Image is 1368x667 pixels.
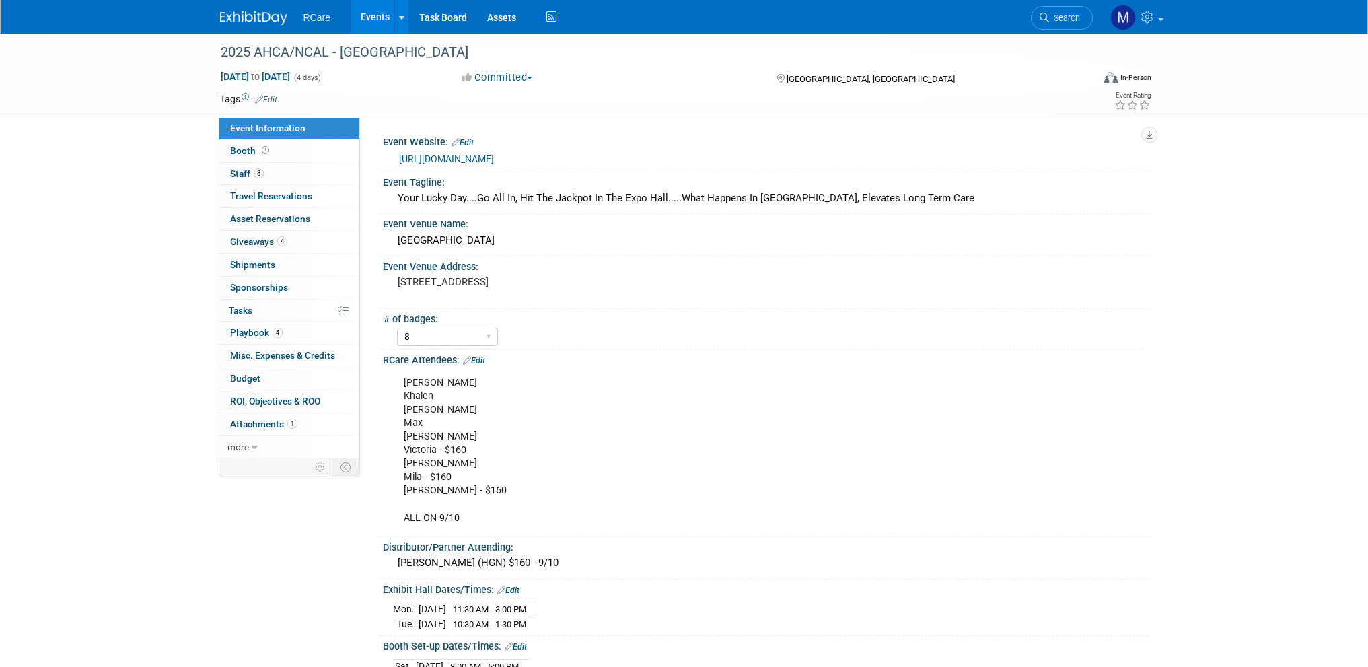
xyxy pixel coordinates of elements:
span: Misc. Expenses & Credits [230,350,335,361]
span: Sponsorships [230,282,288,293]
div: Event Venue Name: [383,214,1149,231]
span: Asset Reservations [230,213,310,224]
div: 2025 AHCA/NCAL - [GEOGRAPHIC_DATA] [216,40,1073,65]
button: Committed [458,71,538,85]
td: Tue. [393,617,419,631]
span: [GEOGRAPHIC_DATA], [GEOGRAPHIC_DATA] [787,74,955,84]
span: 1 [287,419,297,429]
span: Booth [230,145,272,156]
div: Your Lucky Day....Go All In, Hit The Jackpot In The Expo Hall.....What Happens In [GEOGRAPHIC_DAT... [393,188,1139,209]
span: Booth not reserved yet [259,145,272,155]
div: Event Tagline: [383,172,1149,189]
span: Search [1049,13,1080,23]
span: 11:30 AM - 3:00 PM [453,604,526,615]
div: RCare Attendees: [383,350,1149,367]
span: ROI, Objectives & ROO [230,396,320,407]
a: Travel Reservations [219,185,359,207]
a: Event Information [219,117,359,139]
td: Mon. [393,602,419,617]
div: # of badges: [384,309,1143,326]
span: Budget [230,373,260,384]
div: Booth Set-up Dates/Times: [383,636,1149,654]
a: Tasks [219,300,359,322]
div: Distributor/Partner Attending: [383,537,1149,554]
span: Travel Reservations [230,190,312,201]
a: Edit [505,642,527,652]
a: Edit [255,95,277,104]
td: Toggle Event Tabs [332,458,359,476]
span: 4 [277,236,287,246]
div: Exhibit Hall Dates/Times: [383,580,1149,597]
div: Event Format [1013,70,1152,90]
a: Sponsorships [219,277,359,299]
div: Event Venue Address: [383,256,1149,273]
span: 4 [273,328,283,338]
img: Format-Inperson.png [1104,72,1118,83]
span: Playbook [230,327,283,338]
a: Asset Reservations [219,208,359,230]
a: [URL][DOMAIN_NAME] [399,153,494,164]
span: Giveaways [230,236,287,247]
td: Tags [220,92,277,106]
a: Misc. Expenses & Credits [219,345,359,367]
span: 8 [254,168,264,178]
div: [GEOGRAPHIC_DATA] [393,230,1139,251]
td: [DATE] [419,617,446,631]
span: Shipments [230,259,275,270]
img: ExhibitDay [220,11,287,25]
div: In-Person [1120,73,1151,83]
div: Event Website: [383,132,1149,149]
td: Personalize Event Tab Strip [309,458,332,476]
a: Staff8 [219,163,359,185]
span: RCare [303,12,330,23]
div: [PERSON_NAME] Khalen [PERSON_NAME] Max [PERSON_NAME] Victoria - $160 [PERSON_NAME] Mila - $160 [P... [394,370,1001,532]
a: Giveaways4 [219,231,359,253]
a: Budget [219,367,359,390]
span: [DATE] [DATE] [220,71,291,83]
a: Attachments1 [219,413,359,435]
a: Playbook4 [219,322,359,344]
span: (4 days) [293,73,321,82]
span: Attachments [230,419,297,429]
span: more [227,442,249,452]
a: Edit [452,138,474,147]
a: Search [1031,6,1093,30]
div: Event Rating [1114,92,1151,99]
a: Edit [463,356,485,365]
a: Booth [219,140,359,162]
span: 10:30 AM - 1:30 PM [453,619,526,629]
span: Event Information [230,122,305,133]
span: Tasks [229,305,252,316]
a: ROI, Objectives & ROO [219,390,359,413]
span: to [249,71,262,82]
td: [DATE] [419,602,446,617]
pre: [STREET_ADDRESS] [398,276,687,288]
a: more [219,436,359,458]
div: [PERSON_NAME] (HGN) $160 - 9/10 [393,553,1139,573]
a: Edit [497,586,519,595]
span: Staff [230,168,264,179]
a: Shipments [219,254,359,276]
img: Mike Andolina [1110,5,1136,30]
